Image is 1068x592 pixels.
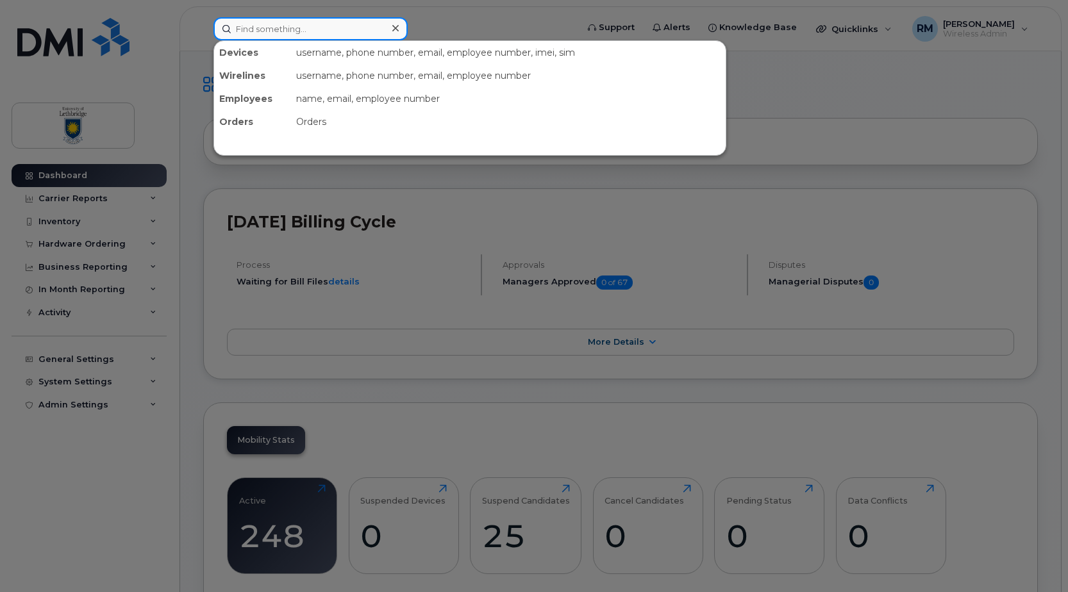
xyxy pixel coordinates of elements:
[291,41,726,64] div: username, phone number, email, employee number, imei, sim
[291,110,726,133] div: Orders
[214,41,291,64] div: Devices
[214,64,291,87] div: Wirelines
[291,87,726,110] div: name, email, employee number
[214,87,291,110] div: Employees
[214,110,291,133] div: Orders
[291,64,726,87] div: username, phone number, email, employee number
